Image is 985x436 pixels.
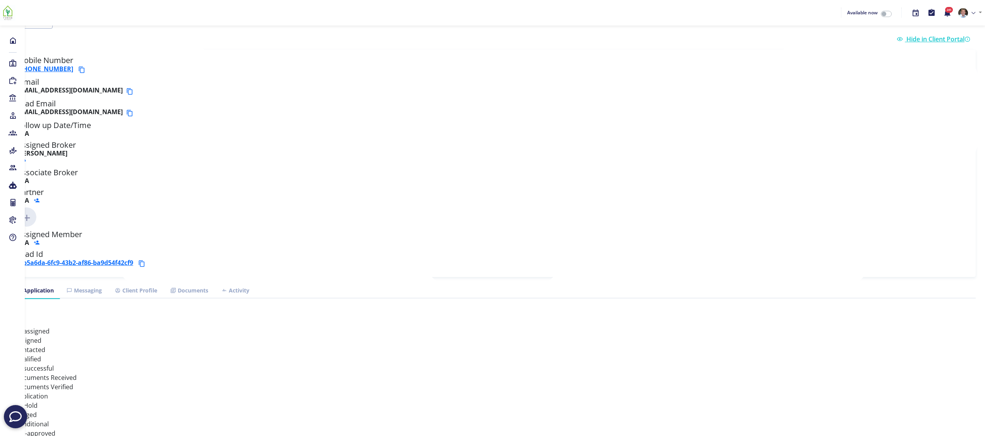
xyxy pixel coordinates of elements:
b: [EMAIL_ADDRESS][DOMAIN_NAME] [17,87,123,96]
span: Follow up Date/Time [17,120,91,130]
span: 245 [945,7,953,13]
a: Hide in Client Portal [897,35,973,43]
a: Messaging [60,283,108,298]
div: OnHold [15,401,970,410]
div: Documents Verified [15,382,970,392]
div: Unassigned [15,327,970,336]
h5: Lead Id [17,250,968,268]
b: [EMAIL_ADDRESS][DOMAIN_NAME] [17,108,123,118]
img: Click to add new member [17,207,36,227]
h5: Mobile Number [17,56,968,74]
div: Documents Received [15,373,970,382]
a: Client Profile [108,283,164,298]
a: Activity [215,283,256,298]
button: Copy email [126,108,136,118]
h5: Assigned Broker [17,140,968,164]
button: Copy phone [78,65,88,74]
div: Assigned [15,336,970,345]
div: Conditional [15,419,970,429]
a: Documents [164,283,215,298]
div: Application [15,392,970,401]
a: 7fb5a6da-6fc9-43b2-af86-ba9d54f42cf9 [17,258,133,267]
h5: Associate Broker [17,168,968,185]
a: Application [9,283,60,298]
button: Copy email [126,87,136,96]
span: Available now [847,9,878,16]
div: Qualified [15,354,970,364]
h5: E-mail [17,77,968,96]
a: [PHONE_NUMBER] [17,65,73,73]
span: Hide in Client Portal [906,35,973,43]
h5: Lead Email [17,99,968,118]
h5: Partner [17,188,968,204]
div: Contacted [15,345,970,354]
div: Unsuccessful [15,364,970,373]
button: Copy lead id [138,259,148,268]
div: Lodged [15,410,970,419]
img: 05ee49a5-7a20-4666-9e8c-f1b57a6951a1-637908577730117354.png [958,8,968,18]
b: [PERSON_NAME] [17,149,67,157]
button: 245 [939,5,955,21]
h5: Assigned Member [17,230,968,246]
